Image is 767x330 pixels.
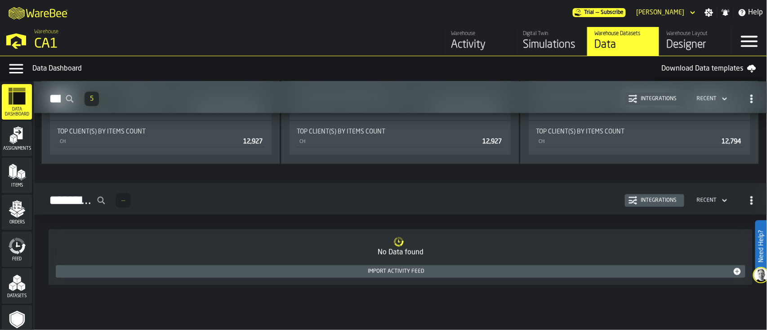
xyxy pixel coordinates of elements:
label: button-toggle-Settings [701,8,717,17]
h2: button-Activity Feed [34,183,767,215]
div: stat-Top client(s) by Items count [529,121,750,155]
div: Simulations [523,38,580,52]
a: link-to-/wh/i/76e2a128-1b54-4d66-80d4-05ae4c277723/feed/ [443,27,515,56]
div: Title [57,128,264,135]
div: Menu Subscription [573,8,626,17]
label: button-toggle-Menu [731,27,767,56]
span: Feed [2,257,32,262]
span: Subscribe [601,9,624,16]
div: DropdownMenuValue-4 [697,96,717,102]
span: Datasets [2,294,32,299]
a: link-to-/wh/i/76e2a128-1b54-4d66-80d4-05ae4c277723/pricing/ [573,8,626,17]
li: menu Items [2,158,32,194]
div: Warehouse Datasets [595,31,652,37]
div: StatList-item-CH [297,135,504,147]
div: DropdownMenuValue-Gregg Arment [637,9,685,16]
button: button-Import Activity Feed [56,265,745,278]
label: Need Help? [756,221,766,272]
span: Data Dashboard [2,107,32,117]
div: Title [297,128,504,135]
label: button-toggle-Help [734,7,767,18]
div: ButtonLoadMore-Load More-Prev-First-Last [112,193,134,208]
div: CH [59,139,240,145]
div: Designer [667,38,724,52]
div: Integrations [638,197,681,204]
div: DropdownMenuValue-Gregg Arment [633,7,697,18]
div: Digital Twin [523,31,580,37]
span: Items [2,183,32,188]
div: StatList-item-CH [57,135,264,147]
a: Download Data templates [655,60,763,78]
div: CH [538,139,718,145]
label: button-toggle-Notifications [718,8,734,17]
span: Orders [2,220,32,225]
div: DropdownMenuValue-4 [693,195,729,206]
label: button-toggle-Data Menu [4,60,29,78]
div: CH [299,139,479,145]
div: Activity [451,38,508,52]
span: 12,794 [722,138,741,145]
li: menu Datasets [2,268,32,304]
span: Trial [584,9,594,16]
span: — [121,197,125,204]
div: Data [595,38,652,52]
a: link-to-/wh/i/76e2a128-1b54-4d66-80d4-05ae4c277723/designer [659,27,731,56]
li: menu Data Dashboard [2,84,32,120]
div: Integrations [638,96,681,102]
div: stat-Top client(s) by Items count [50,121,272,155]
div: DropdownMenuValue-4 [693,94,729,104]
li: menu Orders [2,195,32,231]
a: link-to-/wh/i/76e2a128-1b54-4d66-80d4-05ae4c277723/data [587,27,659,56]
li: menu Assignments [2,121,32,157]
span: Top client(s) by Items count [536,128,624,135]
div: Title [536,128,743,135]
div: CA1 [34,36,277,52]
button: button-Integrations [625,194,684,207]
div: Warehouse [451,31,508,37]
h2: button-Orders [34,81,767,113]
div: Warehouse Layout [667,31,724,37]
div: ButtonLoadMore-Load More-Prev-First-Last [81,92,103,106]
span: — [596,9,599,16]
span: 5 [90,96,94,102]
span: 12,927 [243,138,263,145]
button: button-Integrations [625,93,684,105]
span: Help [749,7,763,18]
span: Assignments [2,146,32,151]
a: link-to-/wh/i/76e2a128-1b54-4d66-80d4-05ae4c277723/simulations [515,27,587,56]
span: Top client(s) by Items count [57,128,146,135]
span: Warehouse [34,29,58,35]
div: StatList-item-CH [536,135,743,147]
span: Top client(s) by Items count [297,128,385,135]
div: DropdownMenuValue-4 [697,197,717,204]
div: Data Dashboard [32,63,655,74]
li: menu Feed [2,232,32,268]
div: stat-Top client(s) by Items count [290,121,511,155]
div: Import Activity Feed [59,268,733,275]
span: 12,927 [482,138,502,145]
div: No Data found [56,247,745,258]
